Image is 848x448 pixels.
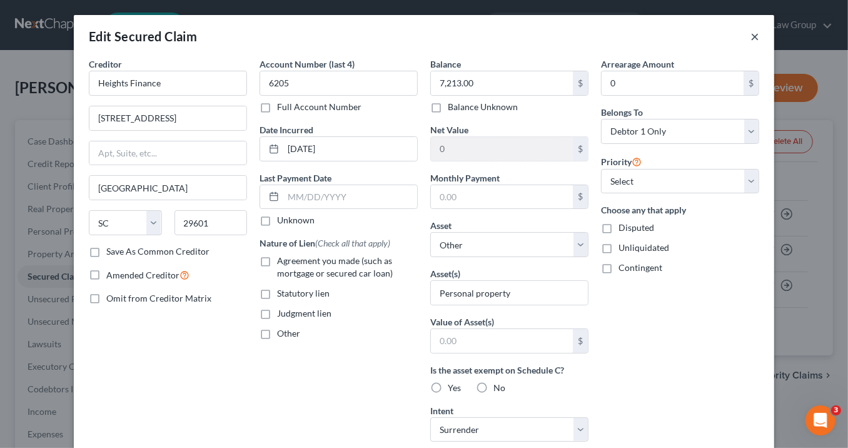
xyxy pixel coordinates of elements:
label: Balance [430,58,461,71]
div: $ [573,71,588,95]
span: Belongs To [601,107,643,118]
label: Account Number (last 4) [260,58,355,71]
span: Omit from Creditor Matrix [106,293,211,303]
span: Unliquidated [618,242,669,253]
input: MM/DD/YYYY [283,137,417,161]
input: Enter city... [89,176,246,200]
input: 0.00 [602,71,744,95]
input: 0.00 [431,329,573,353]
span: Agreement you made (such as mortgage or secured car loan) [277,255,393,278]
span: (Check all that apply) [315,238,390,248]
input: XXXX [260,71,418,96]
div: $ [573,329,588,353]
input: Apt, Suite, etc... [89,141,246,165]
label: Monthly Payment [430,171,500,185]
input: Enter address... [89,106,246,130]
label: Last Payment Date [260,171,331,185]
label: Value of Asset(s) [430,315,494,328]
label: Nature of Lien [260,237,390,250]
span: Contingent [618,262,662,273]
input: Specify... [431,281,588,305]
label: Asset(s) [430,267,460,280]
div: $ [573,185,588,209]
label: Date Incurred [260,123,313,136]
input: MM/DD/YYYY [283,185,417,209]
button: × [750,29,759,44]
label: Intent [430,404,453,417]
div: $ [573,137,588,161]
label: Unknown [277,214,315,227]
span: Amended Creditor [106,270,179,280]
span: Other [277,328,300,339]
span: Asset [430,220,452,231]
div: Edit Secured Claim [89,28,197,45]
span: Disputed [618,222,654,233]
label: Is the asset exempt on Schedule C? [430,364,588,377]
input: 0.00 [431,185,573,209]
input: 0.00 [431,71,573,95]
label: Net Value [430,123,468,136]
input: Enter zip... [174,210,248,235]
label: Priority [601,154,642,169]
span: Statutory lien [277,288,330,298]
label: Choose any that apply [601,203,759,216]
input: 0.00 [431,137,573,161]
span: Judgment lien [277,308,331,318]
label: Arrearage Amount [601,58,674,71]
input: Search creditor by name... [89,71,247,96]
label: Full Account Number [277,101,361,113]
label: Balance Unknown [448,101,518,113]
div: $ [744,71,759,95]
span: No [493,382,505,393]
label: Save As Common Creditor [106,245,209,258]
span: Yes [448,382,461,393]
iframe: Intercom live chat [805,405,835,435]
span: 3 [831,405,841,415]
span: Creditor [89,59,122,69]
